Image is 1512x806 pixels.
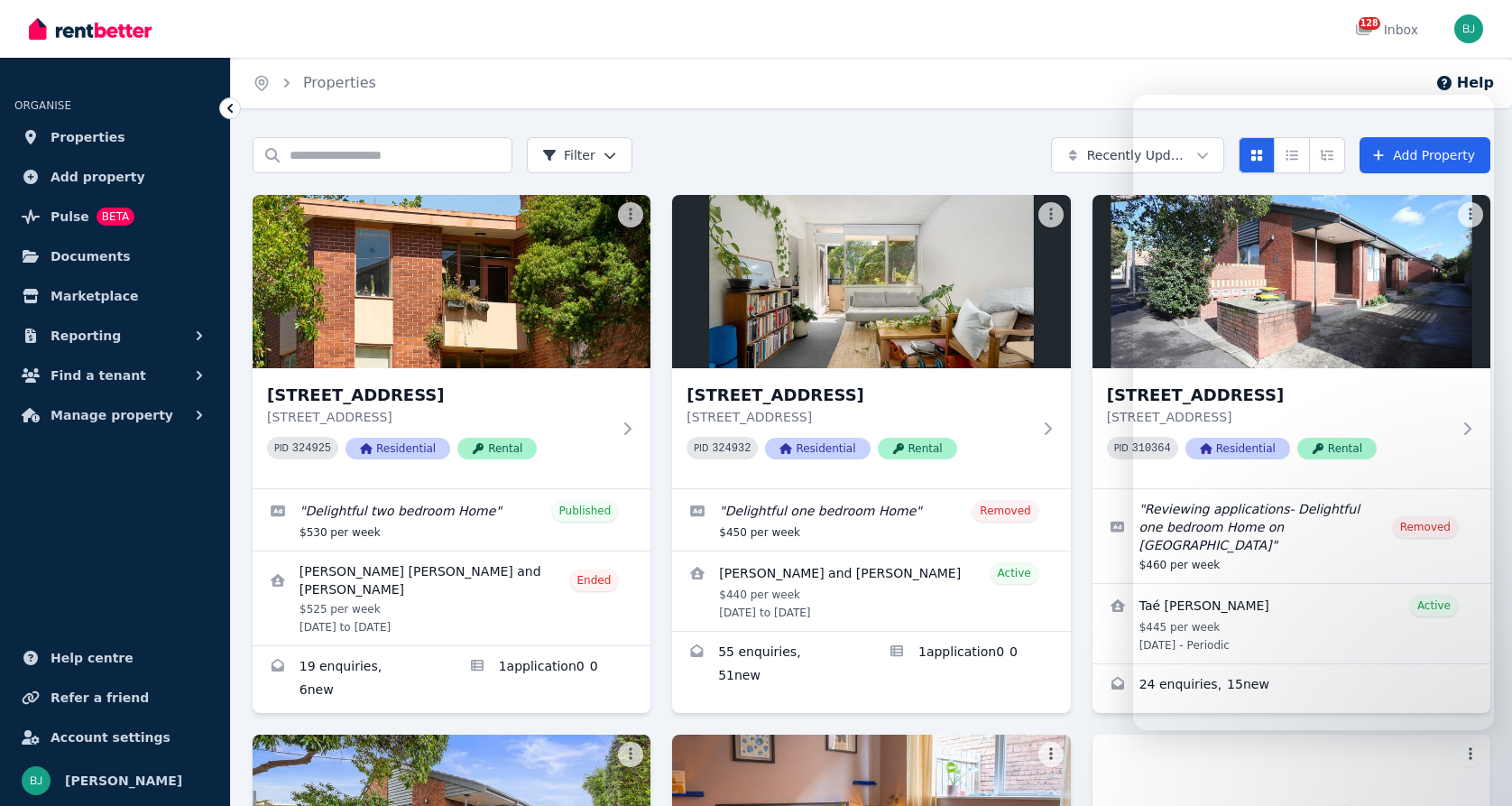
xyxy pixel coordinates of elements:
a: View details for Taé Jean Julien [1093,584,1490,663]
a: Enquiries for unit 5/1 Larnoo Avenue, Brunswick West [1093,664,1490,708]
button: More options [618,202,643,227]
span: Documents [51,246,131,267]
span: Help centre [51,647,134,669]
a: Applications for 4/282 Langridge Street, Abbotsford [871,632,1071,699]
iframe: Intercom live chat [1133,95,1494,730]
div: Inbox [1355,21,1418,39]
a: View details for LEWELYN BRADLEY TOLLETT and Merina Penanueva [672,551,1070,631]
h3: [STREET_ADDRESS] [1107,383,1451,408]
p: [STREET_ADDRESS] [1107,408,1451,426]
a: Properties [303,74,376,91]
a: Documents [14,238,216,274]
button: Recently Updated [1051,137,1224,173]
button: Manage property [14,397,216,433]
span: Recently Updated [1087,146,1189,164]
h3: [STREET_ADDRESS] [687,383,1030,408]
button: Find a tenant [14,357,216,394]
a: View details for Leala Rose Carney-Chapus and Jack McGregor-Smith [253,551,650,645]
img: Bom Jin [1454,14,1483,43]
span: Manage property [51,404,173,426]
p: [STREET_ADDRESS] [267,408,611,426]
a: PulseBETA [14,199,216,235]
code: 324932 [712,442,751,455]
span: ORGANISE [14,99,71,112]
a: unit 5/1 Larnoo Avenue, Brunswick West[STREET_ADDRESS][STREET_ADDRESS]PID 310364ResidentialRental [1093,195,1490,488]
span: Filter [542,146,595,164]
span: Properties [51,126,125,148]
span: Residential [346,438,450,459]
span: Rental [457,438,537,459]
a: Applications for 5/282 Langridge Street, Abbotsford [452,646,651,713]
span: 128 [1359,17,1380,30]
a: Add property [14,159,216,195]
a: Help centre [14,640,216,676]
a: 5/282 Langridge Street, Abbotsford[STREET_ADDRESS][STREET_ADDRESS]PID 324925ResidentialRental [253,195,650,488]
button: More options [1038,202,1064,227]
span: Rental [878,438,957,459]
span: Account settings [51,727,171,748]
code: 310364 [1132,442,1171,455]
a: Edit listing: Delightful two bedroom Home [253,489,650,551]
img: RentBetter [29,15,152,42]
a: 4/282 Langridge Street, Abbotsford[STREET_ADDRESS][STREET_ADDRESS]PID 324932ResidentialRental [672,195,1070,488]
a: Refer a friend [14,680,216,716]
img: Bom Jin [22,766,51,795]
p: [STREET_ADDRESS] [687,408,1030,426]
nav: Breadcrumb [231,58,398,108]
a: Account settings [14,719,216,755]
iframe: Intercom live chat [1451,745,1494,788]
button: Reporting [14,318,216,354]
h3: [STREET_ADDRESS] [267,383,611,408]
img: 5/282 Langridge Street, Abbotsford [253,195,650,368]
span: Refer a friend [51,687,149,709]
code: 324925 [292,442,331,455]
button: More options [1458,742,1483,767]
small: PID [1114,443,1129,453]
a: Edit listing: Reviewing applications- Delightful one bedroom Home on Larnoo Ave [1093,489,1490,583]
a: Marketplace [14,278,216,314]
a: Properties [14,119,216,155]
button: More options [1038,742,1064,767]
span: Reporting [51,325,121,347]
button: Help [1435,72,1494,94]
a: Edit listing: Delightful one bedroom Home [672,489,1070,551]
span: BETA [97,208,134,226]
button: More options [618,742,643,767]
span: Pulse [51,206,89,227]
span: Find a tenant [51,365,146,386]
img: 4/282 Langridge Street, Abbotsford [672,195,1070,368]
span: Add property [51,166,145,188]
span: Marketplace [51,285,138,307]
a: Enquiries for 5/282 Langridge Street, Abbotsford [253,646,452,713]
small: PID [694,443,708,453]
img: unit 5/1 Larnoo Avenue, Brunswick West [1093,195,1490,368]
span: [PERSON_NAME] [65,770,182,792]
button: Filter [527,137,632,173]
a: Enquiries for 4/282 Langridge Street, Abbotsford [672,632,871,699]
span: Residential [765,438,870,459]
small: PID [274,443,289,453]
